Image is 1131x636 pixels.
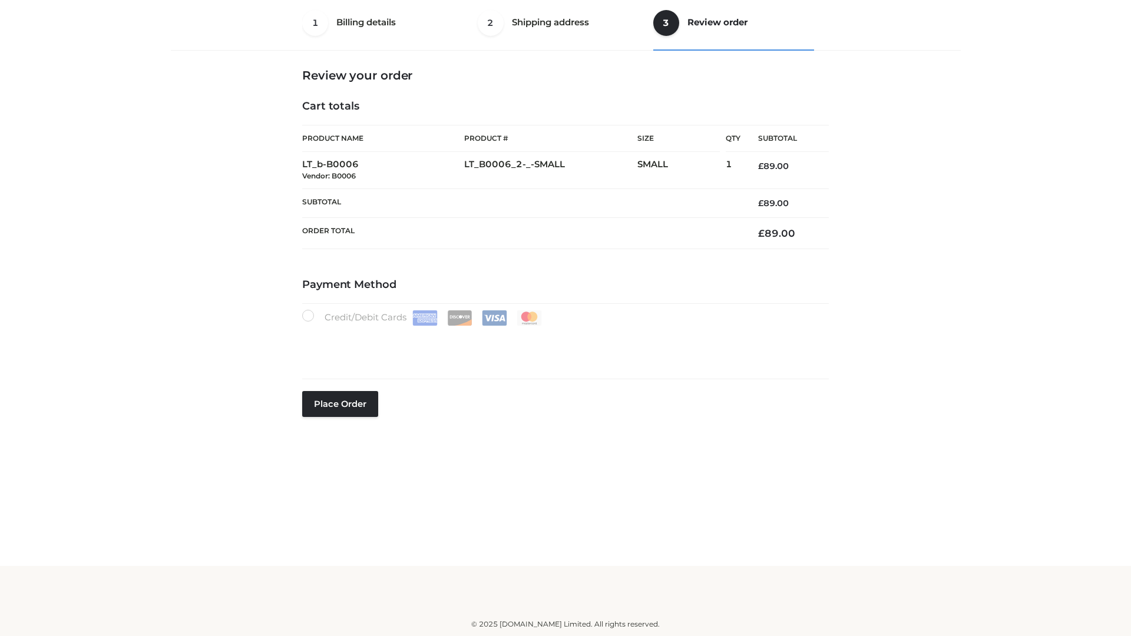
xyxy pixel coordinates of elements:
td: LT_B0006_2-_-SMALL [464,152,637,189]
th: Subtotal [302,188,740,217]
bdi: 89.00 [758,161,789,171]
span: £ [758,227,765,239]
th: Order Total [302,218,740,249]
td: SMALL [637,152,726,189]
bdi: 89.00 [758,198,789,208]
img: Mastercard [517,310,542,326]
th: Product # [464,125,637,152]
label: Credit/Debit Cards [302,310,543,326]
th: Size [637,125,720,152]
td: 1 [726,152,740,189]
img: Visa [482,310,507,326]
iframe: Secure payment input frame [300,323,826,366]
img: Discover [447,310,472,326]
th: Qty [726,125,740,152]
img: Amex [412,310,438,326]
small: Vendor: B0006 [302,171,356,180]
span: £ [758,198,763,208]
div: © 2025 [DOMAIN_NAME] Limited. All rights reserved. [175,618,956,630]
th: Product Name [302,125,464,152]
th: Subtotal [740,125,829,152]
button: Place order [302,391,378,417]
h4: Payment Method [302,279,829,291]
span: £ [758,161,763,171]
bdi: 89.00 [758,227,795,239]
td: LT_b-B0006 [302,152,464,189]
h3: Review your order [302,68,829,82]
h4: Cart totals [302,100,829,113]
